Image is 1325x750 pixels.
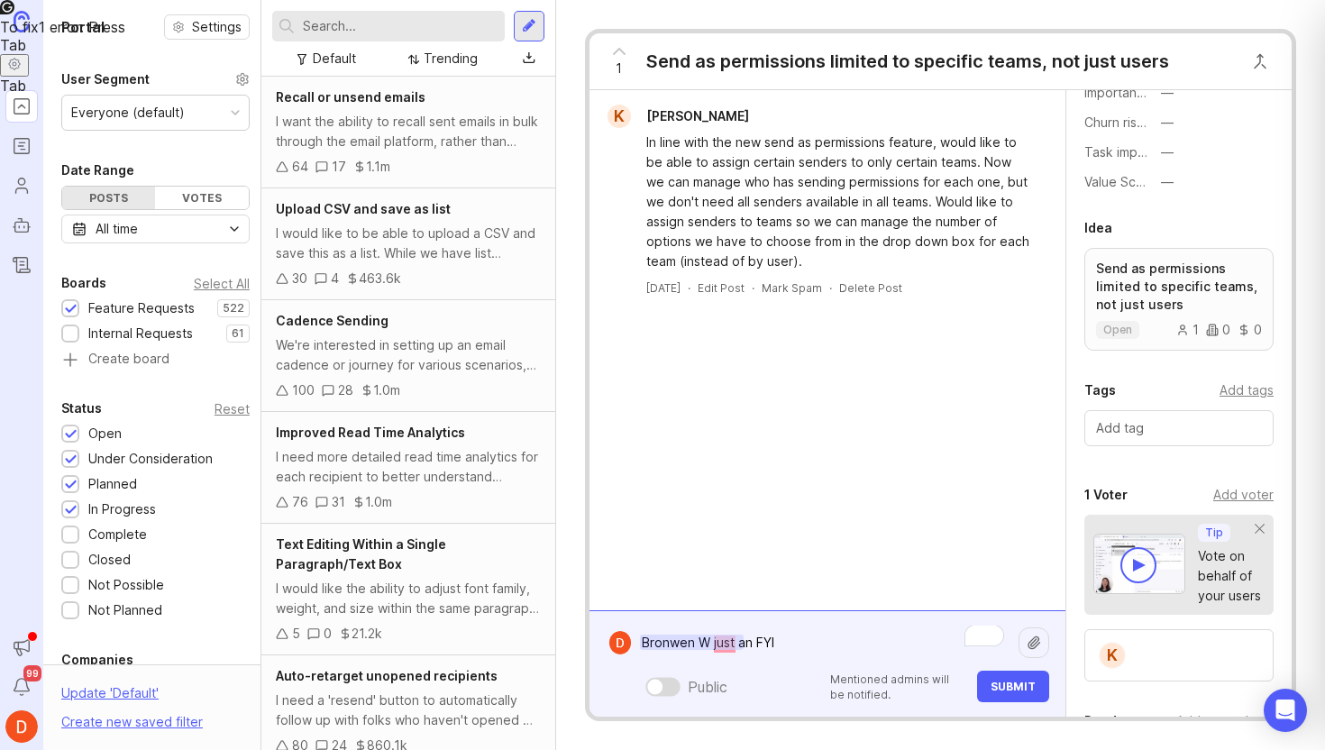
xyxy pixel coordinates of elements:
[688,280,690,296] div: ·
[292,269,307,288] div: 30
[332,492,345,512] div: 31
[261,524,555,655] a: Text Editing Within a Single Paragraph/Text BoxI would like the ability to adjust font family, we...
[688,676,727,698] div: Public
[5,249,38,281] a: Changelog
[5,710,38,743] img: Daniel G
[194,279,250,288] div: Select All
[276,335,541,375] div: We're interested in setting up an email cadence or journey for various scenarios, like onboarding...
[1213,485,1274,505] div: Add voter
[88,600,162,620] div: Not Planned
[1161,113,1174,133] div: —
[1084,174,1154,189] label: Value Scale
[608,105,631,128] div: K
[88,550,131,570] div: Closed
[373,380,400,400] div: 1.0m
[61,160,134,181] div: Date Range
[977,671,1049,702] button: Submit
[88,424,122,444] div: Open
[261,300,555,412] a: Cadence SendingWe're interested in setting up an email cadence or journey for various scenarios, ...
[5,671,38,703] button: Notifications
[276,668,498,683] span: Auto-retarget unopened recipients
[698,280,745,296] div: Edit Post
[1103,323,1132,337] p: open
[292,624,300,644] div: 5
[88,474,137,494] div: Planned
[829,280,832,296] div: ·
[646,133,1029,271] div: In line with the new send as permissions feature, would like to be able to assign certain senders...
[5,90,38,123] a: Portal
[366,157,390,177] div: 1.1m
[1084,248,1274,351] a: Send as permissions limited to specific teams, not just usersopen100
[23,665,41,681] span: 99
[292,157,308,177] div: 64
[1084,144,1156,160] label: Task impact
[223,301,244,316] p: 522
[1206,324,1230,336] div: 0
[276,313,388,328] span: Cadence Sending
[1161,142,1174,162] div: —
[338,380,353,400] div: 28
[155,187,248,209] div: Votes
[71,103,185,123] div: Everyone (default)
[261,188,555,300] a: Upload CSV and save as listI would like to be able to upload a CSV and save this as a list. While...
[332,157,346,177] div: 17
[292,492,308,512] div: 76
[331,269,339,288] div: 4
[220,222,249,236] svg: toggle icon
[276,89,425,105] span: Recall or unsend emails
[1176,324,1199,336] div: 1
[96,219,138,239] div: All time
[215,404,250,414] div: Reset
[1096,260,1262,314] p: Send as permissions limited to specific teams, not just users
[1093,534,1185,594] img: video-thumbnail-vote-d41b83416815613422e2ca741bf692cc.jpg
[5,130,38,162] a: Roadmaps
[61,352,250,369] a: Create board
[276,447,541,487] div: I need more detailed read time analytics for each recipient to better understand engagement level...
[324,624,332,644] div: 0
[1205,526,1223,540] p: Tip
[5,631,38,663] button: Announcements
[1238,324,1262,336] div: 0
[830,672,966,702] p: Mentioned admins will be notified.
[62,187,155,209] div: Posts
[88,575,164,595] div: Not Possible
[276,224,541,263] div: I would like to be able to upload a CSV and save this as a list. While we have list management se...
[646,108,749,123] span: [PERSON_NAME]
[276,201,451,216] span: Upload CSV and save as list
[352,624,382,644] div: 21.2k
[359,269,401,288] div: 463.6k
[88,499,156,519] div: In Progress
[61,712,203,732] div: Create new saved filter
[88,449,213,469] div: Under Consideration
[88,324,193,343] div: Internal Requests
[991,680,1036,693] span: Submit
[292,380,315,400] div: 100
[88,298,195,318] div: Feature Requests
[5,169,38,202] a: Users
[1176,711,1274,731] div: Add to roadmap
[61,649,133,671] div: Companies
[1264,689,1307,732] div: Open Intercom Messenger
[839,280,902,296] div: Delete Post
[1084,484,1128,506] div: 1 Voter
[1198,546,1261,606] div: Vote on behalf of your users
[1220,380,1274,400] div: Add tags
[1098,641,1127,670] div: K
[61,683,159,712] div: Update ' Default '
[608,631,632,654] img: Daniel G
[276,425,465,440] span: Improved Read Time Analytics
[1096,418,1262,438] input: Add tag
[365,492,392,512] div: 1.0m
[5,209,38,242] a: Autopilot
[276,579,541,618] div: I would like the ability to adjust font family, weight, and size within the same paragraph or tex...
[646,280,681,296] a: [DATE]
[1161,172,1174,192] div: —
[1084,380,1116,401] div: Tags
[762,280,822,296] button: Mark Spam
[1084,217,1112,239] div: Idea
[261,77,555,188] a: Recall or unsend emailsI want the ability to recall sent emails in bulk through the email platfor...
[61,272,106,294] div: Boards
[1084,114,1151,130] label: Churn risk?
